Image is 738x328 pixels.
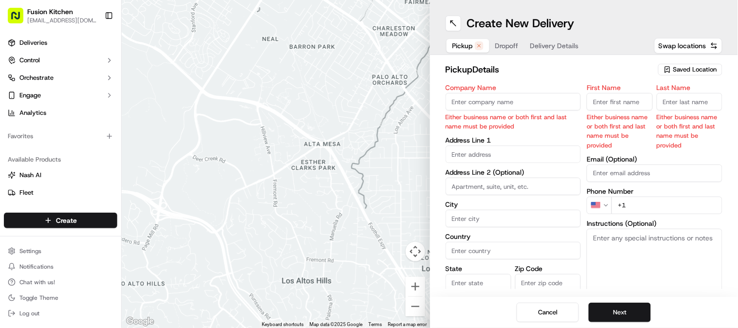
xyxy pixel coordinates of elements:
[673,65,717,74] span: Saved Location
[406,277,425,296] button: Zoom in
[19,247,41,255] span: Settings
[4,291,117,305] button: Toggle Theme
[4,167,117,183] button: Nash AI
[446,84,581,91] label: Company Name
[124,315,156,328] img: Google
[406,297,425,316] button: Zoom out
[659,41,706,51] span: Swap locations
[4,88,117,103] button: Engage
[587,164,722,182] input: Enter email address
[27,17,97,24] button: [EMAIL_ADDRESS][DOMAIN_NAME]
[310,322,363,327] span: Map data ©2025 Google
[612,197,722,214] input: Enter phone number
[165,96,177,108] button: Start new chat
[467,16,575,31] h1: Create New Delivery
[19,171,41,180] span: Nash AI
[4,70,117,86] button: Orchestrate
[4,35,117,51] a: Deliveries
[10,142,25,157] img: Liam S.
[10,10,29,29] img: Nash
[19,263,54,271] span: Notifications
[124,315,156,328] a: Open this area in Google Maps (opens a new window)
[19,294,58,302] span: Toggle Theme
[446,146,581,163] input: Enter address
[495,41,519,51] span: Dropoff
[530,41,579,51] span: Delivery Details
[388,322,427,327] a: Report a map error
[446,63,653,76] h2: pickup Details
[30,151,79,159] span: [PERSON_NAME]
[10,219,18,226] div: 📗
[587,93,652,110] input: Enter first name
[19,218,74,227] span: Knowledge Base
[78,214,160,231] a: 💻API Documentation
[19,151,27,159] img: 1736555255976-a54dd68f-1ca7-489b-9aae-adbdc363a1c4
[6,214,78,231] a: 📗Knowledge Base
[587,220,722,227] label: Instructions (Optional)
[44,93,160,103] div: Start new chat
[82,219,90,226] div: 💻
[19,73,54,82] span: Orchestrate
[25,63,175,73] input: Got a question? Start typing here...
[369,322,382,327] a: Terms (opens in new tab)
[4,260,117,273] button: Notifications
[69,241,118,249] a: Powered byPylon
[86,177,114,185] span: 12:33 AM
[27,7,73,17] button: Fusion Kitchen
[4,152,117,167] div: Available Products
[20,93,38,110] img: 5e9a9d7314ff4150bce227a61376b483.jpg
[10,93,27,110] img: 1736555255976-a54dd68f-1ca7-489b-9aae-adbdc363a1c4
[44,103,134,110] div: We're available if you need us!
[8,188,113,197] a: Fleet
[446,201,581,208] label: City
[19,178,27,185] img: 1736555255976-a54dd68f-1ca7-489b-9aae-adbdc363a1c4
[19,278,55,286] span: Chat with us!
[446,274,511,292] input: Enter state
[654,38,722,54] button: Swap locations
[589,303,651,322] button: Next
[587,112,652,150] p: Either business name or both first and last name must be provided
[56,216,77,225] span: Create
[4,244,117,258] button: Settings
[446,265,511,272] label: State
[19,56,40,65] span: Control
[446,169,581,176] label: Address Line 2 (Optional)
[86,151,109,159] span: 9:11 PM
[587,156,722,163] label: Email (Optional)
[587,84,652,91] label: First Name
[81,177,84,185] span: •
[151,125,177,136] button: See all
[446,178,581,195] input: Apartment, suite, unit, etc.
[10,127,65,134] div: Past conversations
[19,188,34,197] span: Fleet
[452,41,473,51] span: Pickup
[657,112,722,150] p: Either business name or both first and last name must be provided
[658,63,722,76] button: Saved Location
[19,38,47,47] span: Deliveries
[4,4,101,27] button: Fusion Kitchen[EMAIL_ADDRESS][DOMAIN_NAME]
[4,53,117,68] button: Control
[4,185,117,200] button: Fleet
[446,137,581,144] label: Address Line 1
[587,188,722,195] label: Phone Number
[406,242,425,261] button: Map camera controls
[92,218,156,227] span: API Documentation
[19,109,46,117] span: Analytics
[4,213,117,228] button: Create
[8,171,113,180] a: Nash AI
[4,105,117,121] a: Analytics
[4,307,117,320] button: Log out
[97,241,118,249] span: Pylon
[19,91,41,100] span: Engage
[657,84,722,91] label: Last Name
[10,168,25,183] img: Masood Aslam
[446,93,581,110] input: Enter company name
[262,321,304,328] button: Keyboard shortcuts
[446,112,581,131] p: Either business name or both first and last name must be provided
[515,265,581,272] label: Zip Code
[30,177,79,185] span: [PERSON_NAME]
[446,210,581,227] input: Enter city
[4,128,117,144] div: Favorites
